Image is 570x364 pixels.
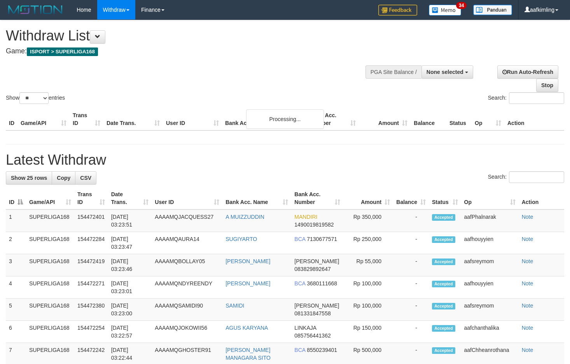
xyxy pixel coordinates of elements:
[472,108,504,130] th: Op
[393,209,429,232] td: -
[226,280,270,287] a: [PERSON_NAME]
[26,254,74,276] td: SUPERLIGA168
[74,232,108,254] td: 154472284
[461,276,519,299] td: aafhouyyien
[461,321,519,343] td: aafchanthalika
[152,321,222,343] td: AAAAMQJOKOWII56
[427,69,463,75] span: None selected
[222,187,291,209] th: Bank Acc. Name: activate to sort column ascending
[6,276,26,299] td: 4
[6,187,26,209] th: ID: activate to sort column descending
[393,299,429,321] td: -
[488,171,564,183] label: Search:
[70,108,103,130] th: Trans ID
[226,258,270,264] a: [PERSON_NAME]
[226,236,257,242] a: SUGIYARTO
[432,236,455,243] span: Accepted
[473,5,512,15] img: panduan.png
[456,2,467,9] span: 34
[294,347,305,353] span: BCA
[226,214,264,220] a: A MUIZZUDDIN
[522,325,533,331] a: Note
[108,209,152,232] td: [DATE] 03:23:51
[294,236,305,242] span: BCA
[26,209,74,232] td: SUPERLIGA168
[74,299,108,321] td: 154472380
[152,187,222,209] th: User ID: activate to sort column ascending
[393,321,429,343] td: -
[429,5,462,16] img: Button%20Memo.svg
[6,4,65,16] img: MOTION_logo.png
[152,209,222,232] td: AAAAMQJACQUESS27
[246,109,324,129] div: Processing...
[461,187,519,209] th: Op: activate to sort column ascending
[75,171,96,185] a: CSV
[294,302,339,309] span: [PERSON_NAME]
[488,92,564,104] label: Search:
[307,347,337,353] span: Copy 8550239401 to clipboard
[291,187,343,209] th: Bank Acc. Number: activate to sort column ascending
[6,47,372,55] h4: Game:
[522,347,533,353] a: Note
[152,232,222,254] td: AAAAMQAURA14
[461,209,519,232] td: aafPhalnarak
[393,232,429,254] td: -
[152,299,222,321] td: AAAAMQSAMIDI90
[6,254,26,276] td: 3
[74,254,108,276] td: 154472419
[6,232,26,254] td: 2
[509,92,564,104] input: Search:
[294,258,339,264] span: [PERSON_NAME]
[393,254,429,276] td: -
[432,214,455,221] span: Accepted
[497,65,558,79] a: Run Auto-Refresh
[6,321,26,343] td: 6
[343,232,393,254] td: Rp 250,000
[343,209,393,232] td: Rp 350,000
[26,232,74,254] td: SUPERLIGA168
[343,276,393,299] td: Rp 100,000
[74,187,108,209] th: Trans ID: activate to sort column ascending
[432,347,455,354] span: Accepted
[6,171,52,185] a: Show 25 rows
[522,302,533,309] a: Note
[343,299,393,321] td: Rp 100,000
[294,325,316,331] span: LINKAJA
[307,280,337,287] span: Copy 3680111668 to clipboard
[80,175,91,181] span: CSV
[307,236,337,242] span: Copy 7130677571 to clipboard
[519,187,564,209] th: Action
[74,276,108,299] td: 154472271
[522,236,533,242] a: Note
[108,254,152,276] td: [DATE] 03:23:46
[26,276,74,299] td: SUPERLIGA168
[108,299,152,321] td: [DATE] 03:23:00
[226,302,244,309] a: SAMIDI
[108,232,152,254] td: [DATE] 03:23:47
[522,214,533,220] a: Note
[294,332,330,339] span: Copy 085756441362 to clipboard
[108,276,152,299] td: [DATE] 03:23:01
[522,258,533,264] a: Note
[522,280,533,287] a: Note
[294,280,305,287] span: BCA
[152,276,222,299] td: AAAAMQNDYREENDY
[108,187,152,209] th: Date Trans.: activate to sort column ascending
[6,28,372,44] h1: Withdraw List
[461,232,519,254] td: aafhouyyien
[19,92,49,104] select: Showentries
[432,281,455,287] span: Accepted
[57,175,70,181] span: Copy
[432,258,455,265] span: Accepted
[222,108,307,130] th: Bank Acc. Name
[509,171,564,183] input: Search:
[359,108,411,130] th: Amount
[446,108,472,130] th: Status
[294,266,330,272] span: Copy 083829892647 to clipboard
[52,171,75,185] a: Copy
[6,299,26,321] td: 5
[461,254,519,276] td: aafsreymom
[432,303,455,309] span: Accepted
[26,187,74,209] th: Game/API: activate to sort column ascending
[11,175,47,181] span: Show 25 rows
